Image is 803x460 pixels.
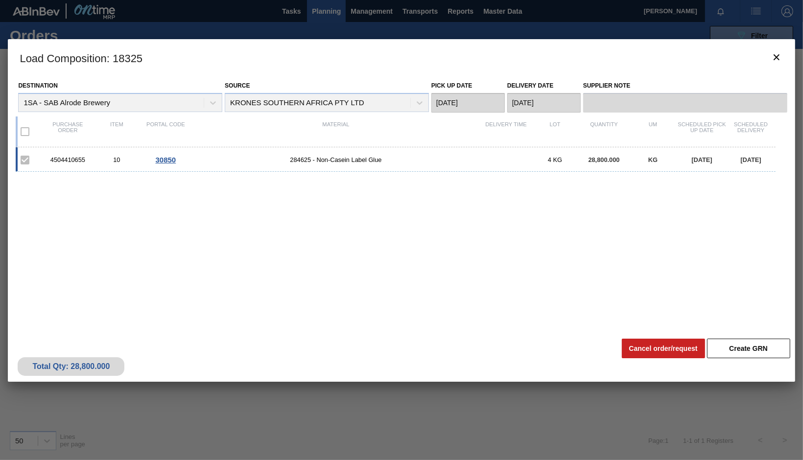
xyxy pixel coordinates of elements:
label: Destination [18,82,57,89]
span: KG [648,156,658,163]
div: Scheduled Delivery [727,121,776,142]
label: Supplier Note [583,79,787,93]
label: Delivery Date [507,82,553,89]
h3: Load Composition : 18325 [8,39,795,76]
div: Material [190,121,481,142]
label: Source [225,82,250,89]
button: Create GRN [707,339,790,358]
div: Scheduled Pick up Date [678,121,727,142]
div: Go to Order [141,156,190,164]
div: 10 [92,156,141,163]
div: Lot [531,121,580,142]
div: Total Qty: 28,800.000 [25,362,117,371]
div: Portal code [141,121,190,142]
div: 4 KG [531,156,580,163]
span: [DATE] [691,156,712,163]
span: 30850 [156,156,176,164]
span: 28,800.000 [589,156,620,163]
input: mm/dd/yyyy [431,93,505,113]
span: [DATE] [740,156,761,163]
div: Delivery Time [482,121,531,142]
div: Quantity [580,121,629,142]
div: UM [629,121,678,142]
input: mm/dd/yyyy [507,93,581,113]
div: Item [92,121,141,142]
div: 4504410655 [43,156,92,163]
label: Pick up Date [431,82,472,89]
span: 284625 - Non-Casein Label Glue [190,156,481,163]
button: Cancel order/request [622,339,705,358]
div: Purchase order [43,121,92,142]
